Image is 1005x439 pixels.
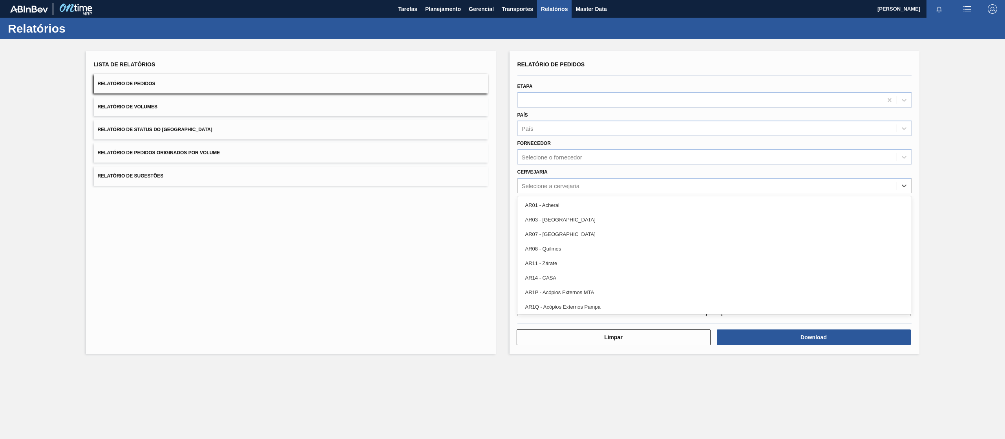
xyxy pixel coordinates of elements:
[469,4,494,14] span: Gerencial
[517,271,912,285] div: AR14 - CASA
[522,125,534,132] div: País
[98,173,164,179] span: Relatório de Sugestões
[94,61,155,68] span: Lista de Relatórios
[576,4,607,14] span: Master Data
[517,329,711,345] button: Limpar
[517,241,912,256] div: AR08 - Quilmes
[517,61,585,68] span: Relatório de Pedidos
[517,141,551,146] label: Fornecedor
[98,81,155,86] span: Relatório de Pedidos
[94,97,488,117] button: Relatório de Volumes
[98,104,157,110] span: Relatório de Volumes
[98,150,220,155] span: Relatório de Pedidos Originados por Volume
[926,4,952,15] button: Notificações
[517,227,912,241] div: AR07 - [GEOGRAPHIC_DATA]
[517,84,533,89] label: Etapa
[988,4,997,14] img: Logout
[517,169,548,175] label: Cervejaria
[517,112,528,118] label: País
[963,4,972,14] img: userActions
[94,143,488,163] button: Relatório de Pedidos Originados por Volume
[94,74,488,93] button: Relatório de Pedidos
[98,127,212,132] span: Relatório de Status do [GEOGRAPHIC_DATA]
[517,212,912,227] div: AR03 - [GEOGRAPHIC_DATA]
[522,154,582,161] div: Selecione o fornecedor
[517,256,912,271] div: AR11 - Zárate
[522,182,580,189] div: Selecione a cervejaria
[541,4,568,14] span: Relatórios
[10,5,48,13] img: TNhmsLtSVTkK8tSr43FrP2fwEKptu5GPRR3wAAAABJRU5ErkJggg==
[717,329,911,345] button: Download
[502,4,533,14] span: Transportes
[94,166,488,186] button: Relatório de Sugestões
[517,198,912,212] div: AR01 - Acheral
[398,4,417,14] span: Tarefas
[94,120,488,139] button: Relatório de Status do [GEOGRAPHIC_DATA]
[425,4,461,14] span: Planejamento
[517,300,912,314] div: AR1Q - Acópios Externos Pampa
[517,285,912,300] div: AR1P - Acópios Externos MTA
[8,24,147,33] h1: Relatórios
